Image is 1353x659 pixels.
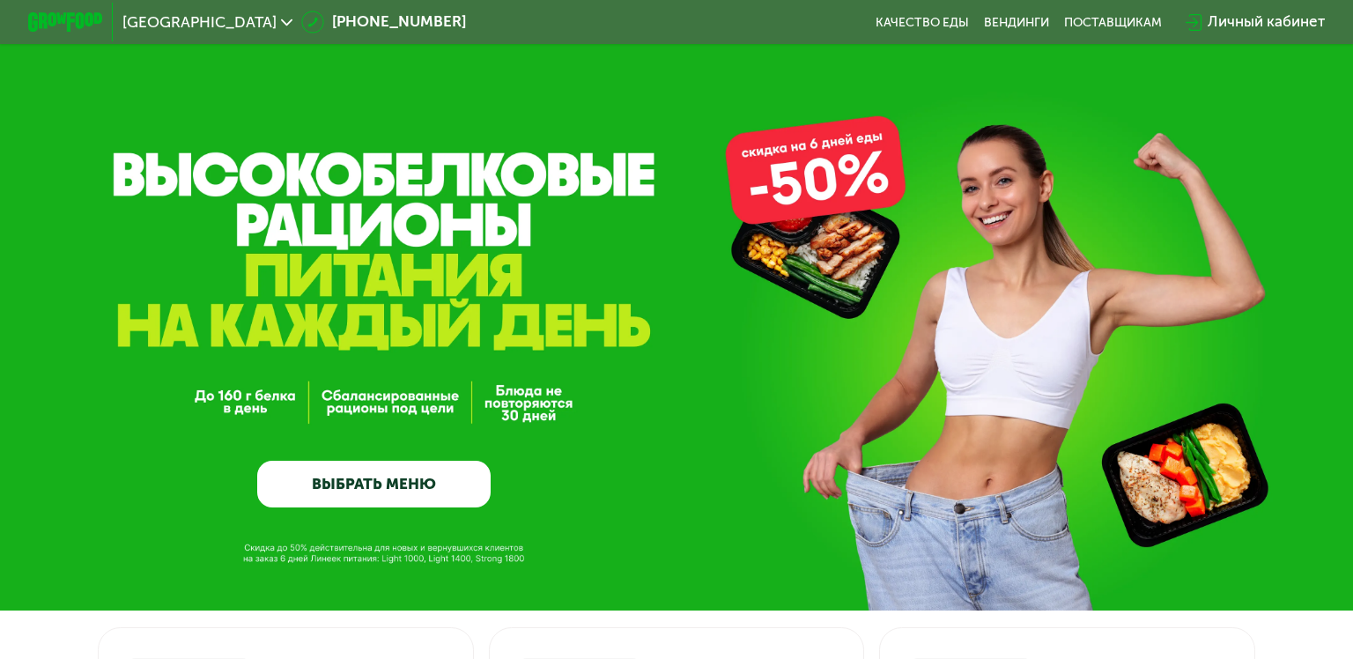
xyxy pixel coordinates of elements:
[122,15,277,30] span: [GEOGRAPHIC_DATA]
[1064,15,1162,30] div: поставщикам
[876,15,969,30] a: Качество еды
[1208,11,1325,33] div: Личный кабинет
[984,15,1049,30] a: Вендинги
[301,11,465,33] a: [PHONE_NUMBER]
[257,461,492,507] a: ВЫБРАТЬ МЕНЮ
